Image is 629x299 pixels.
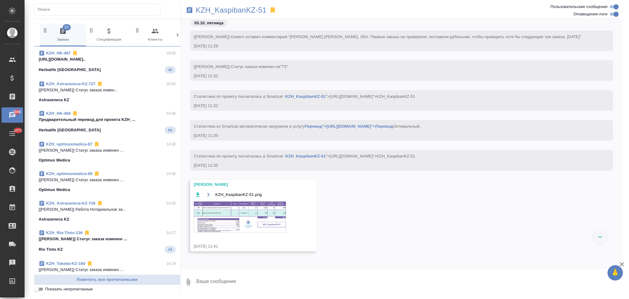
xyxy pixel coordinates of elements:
span: "[PERSON_NAME] [PERSON_NAME], ЛКА: Первые заказы не проверили, поставили рубильник, чтобы провери... [288,34,581,39]
div: [DATE] 11:32 [194,103,592,109]
a: KZH_Rio-Tinto-136 [46,230,83,235]
button: Открыть на драйве [205,191,212,198]
span: Показать непрочитанные [45,286,93,292]
div: KZH_Astrazeneca-KZ-72614:35[[PERSON_NAME]] Работа Нотариальное за...Astrazeneca KZ [34,197,181,226]
span: [[PERSON_NAME]] Клиент оставил комментарий: [194,34,581,39]
div: KZH_optimusmedica-6814:36[[PERSON_NAME]] Статус заказа изменен ...Optimus Medica [34,167,181,197]
div: [DATE] 11:29 [194,43,592,49]
p: Optimus Medica [39,187,70,193]
p: 14:27 [166,230,176,236]
span: 50 [63,24,71,30]
svg: Отписаться [87,261,93,267]
svg: Зажми и перетащи, чтобы поменять порядок вкладок [42,27,48,33]
span: Cтатистика по проекту посчиталась в Smartcat - ">[URL][DOMAIN_NAME]">KZH_KaspibanKZ-51 [194,154,415,158]
svg: Зажми и перетащи, чтобы поменять порядок вкладок [135,27,140,33]
a: Перевод">[URL][DOMAIN_NAME]">Перевод [305,124,393,129]
p: [[PERSON_NAME]] Статус заказа изменен ... [39,236,176,242]
p: Astrazeneca KZ [39,216,69,222]
a: KZH_Astrazeneca-KZ-726 [46,201,96,205]
p: 14:36 [166,141,176,147]
p: Rio Tinto KZ [39,246,63,253]
a: KZH_KaspibanKZ-51 [285,154,326,158]
p: 18:56 [166,50,176,56]
svg: Отписаться [97,200,103,206]
div: [DATE] 11:41 [194,243,295,249]
span: Пометить все прочитанными [37,276,177,283]
svg: Отписаться [72,110,78,117]
a: KZH_Astrazeneca-KZ-727 [46,82,96,86]
div: [DATE] 11:35 [194,133,592,139]
p: [[PERSON_NAME]] Статус заказа изменен ... [39,267,176,273]
button: Пометить все прочитанными [34,274,181,285]
div: [PERSON_NAME] [194,181,295,188]
span: Cтатистика по проекту посчиталась в Smartcat - ">[URL][DOMAIN_NAME]">KZH_KaspibanKZ-51 [194,94,415,99]
span: Заказы [42,27,84,42]
input: Поиск [38,5,160,14]
p: Herbalife [GEOGRAPHIC_DATA] [39,127,101,133]
svg: Зажми и перетащи, чтобы поменять порядок вкладок [88,27,94,33]
span: Оповещения-логи [573,11,608,17]
span: Спецификации [88,27,130,42]
p: 16:40 [166,81,176,87]
span: KZH_KaspibanKZ-51.png [215,192,262,198]
span: 🙏 [610,266,620,279]
span: 43 [165,67,176,73]
div: KZH_Astrazeneca-KZ-72716:40[[PERSON_NAME]] Статус заказа измен...Astrazeneca KZ [34,77,181,107]
p: Herbalife [GEOGRAPHIC_DATA] [39,67,101,73]
span: 7806 [9,109,25,115]
span: [[PERSON_NAME]] Статус заказа изменен на [194,64,288,69]
span: Статистика из Smartcat автоматически загружена в услугу Оптимальный. [194,124,421,129]
div: KZH_HK-46718:56[URL][DOMAIN_NAME]..Herbalife [GEOGRAPHIC_DATA]43 [34,46,181,77]
p: [[PERSON_NAME]] Статус заказа измен... [39,87,176,93]
p: 14:36 [166,171,176,177]
p: Astrazeneca KZ [39,97,69,103]
span: Пользовательские сообщения [550,4,608,10]
p: 14:19 [166,261,176,267]
span: 14 [165,246,176,253]
div: KZH_HK-46614:36Предварительный перевод для проекта KZH_...Herbalife [GEOGRAPHIC_DATA]64 [34,107,181,138]
div: KZH_optimusmedica-6714:36[[PERSON_NAME]] Статус заказа изменен ...Optimus Medica [34,138,181,167]
div: KZH_Takeda-KZ-16014:19[[PERSON_NAME]] Статус заказа изменен ...Takeda KZ [34,257,181,286]
span: Клиенты [135,27,176,42]
p: [URL][DOMAIN_NAME].. [39,56,176,62]
a: KZH_HK-467 [46,51,71,55]
a: KZH_optimusmedica-68 [46,171,92,176]
p: [[PERSON_NAME]] Статус заказа изменен ... [39,177,176,183]
div: [DATE] 11:32 [194,73,592,79]
p: 03.10, пятница [194,20,224,26]
a: KZH_Takeda-KZ-160 [46,261,85,266]
svg: Отписаться [97,81,103,87]
a: 1471 [2,126,23,141]
button: Скачать [194,191,201,198]
button: 🙏 [608,265,623,281]
p: Optimus Medica [39,157,70,163]
img: KZH_KaspibanKZ-51.png [194,201,286,233]
a: KZH_KaspibanKZ-51 [196,7,267,13]
div: KZH_Rio-Tinto-13614:27[[PERSON_NAME]] Статус заказа изменен ...Rio Tinto KZ14 [34,226,181,257]
a: KZH_HK-466 [46,111,71,116]
span: "ТЗ" [280,64,288,69]
p: [[PERSON_NAME]] Статус заказа изменен ... [39,147,176,153]
svg: Отписаться [94,171,100,177]
p: 14:36 [166,110,176,117]
a: KZH_KaspibanKZ-51 [285,94,326,99]
a: 7806 [2,107,23,123]
a: KZH_optimusmedica-67 [46,142,92,146]
span: 1471 [10,127,26,134]
p: 14:35 [166,200,176,206]
svg: Отписаться [84,230,90,236]
div: [DATE] 11:35 [194,162,592,169]
p: Предварительный перевод для проекта KZH_... [39,117,176,123]
p: [[PERSON_NAME]] Работа Нотариальное за... [39,206,176,213]
span: 64 [165,127,176,133]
